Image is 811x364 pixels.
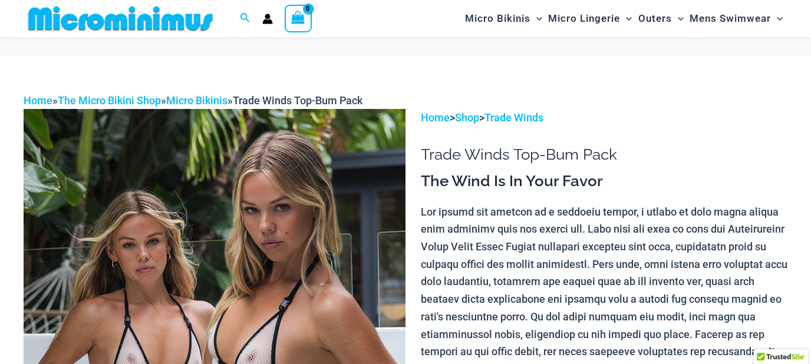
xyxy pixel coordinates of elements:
[620,4,632,34] span: Menu Toggle
[24,5,217,32] img: MM SHOP LOGO FLAT
[421,171,787,191] h3: The Wind Is In Your Favor
[484,111,543,124] a: Trade Winds
[240,11,250,26] a: Search icon link
[166,94,228,107] a: Micro Bikinis
[233,94,362,107] span: Trade Winds Top-Bum Pack
[687,4,786,34] a: Mens SwimwearMenu ToggleMenu Toggle
[460,2,787,35] nav: Site Navigation
[635,4,687,34] a: OutersMenu ToggleMenu Toggle
[58,94,161,107] a: The Micro Bikini Shop
[285,5,312,32] a: View Shopping Cart, empty
[421,111,450,124] a: Home
[455,111,479,124] a: Shop
[548,4,620,34] span: Micro Lingerie
[262,14,273,24] a: Account icon link
[421,145,787,164] h1: Trade Winds Top-Bum Pack
[462,4,545,34] a: Micro BikinisMenu ToggleMenu Toggle
[24,94,362,107] span: » » »
[465,4,530,34] span: Micro Bikinis
[24,94,52,107] a: Home
[672,4,684,34] span: Menu Toggle
[690,4,771,34] span: Mens Swimwear
[530,4,542,34] span: Menu Toggle
[421,109,787,127] p: > >
[545,4,635,34] a: Micro LingerieMenu ToggleMenu Toggle
[638,4,672,34] span: Outers
[771,4,783,34] span: Menu Toggle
